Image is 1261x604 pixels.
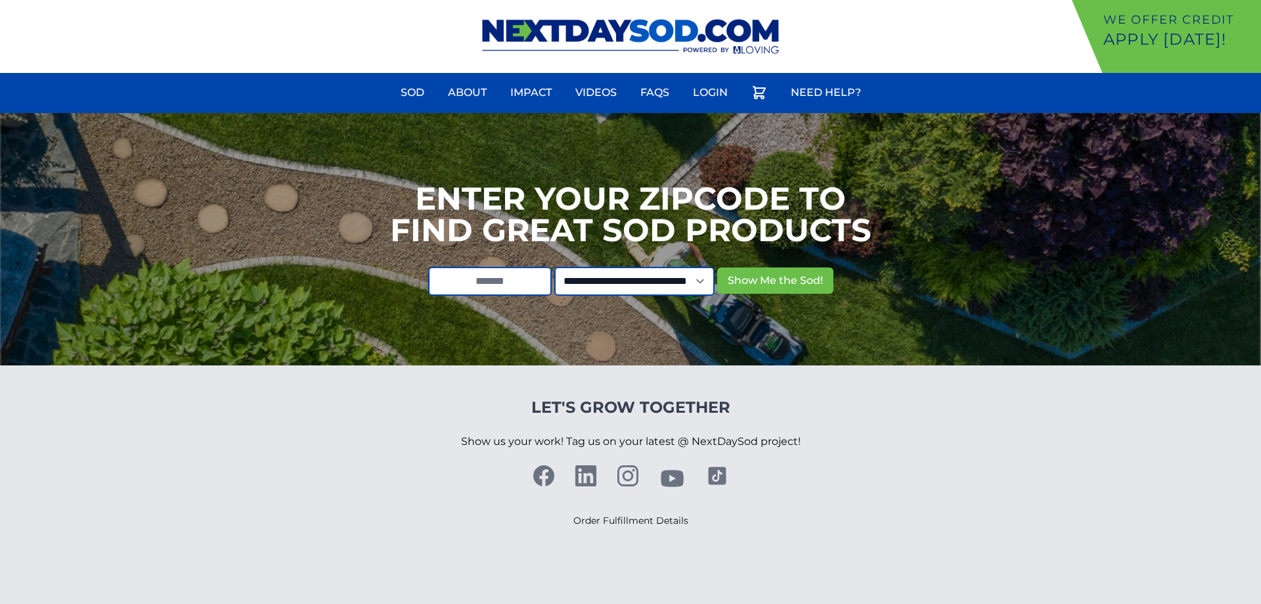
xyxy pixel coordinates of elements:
p: Apply [DATE]! [1103,29,1256,50]
p: We offer Credit [1103,11,1256,29]
a: Need Help? [783,77,869,108]
a: Impact [502,77,560,108]
a: Sod [393,77,432,108]
a: About [440,77,495,108]
h1: Enter your Zipcode to Find Great Sod Products [390,183,872,246]
h4: Let's Grow Together [461,397,801,418]
a: Order Fulfillment Details [573,515,688,526]
a: FAQs [632,77,677,108]
button: Show Me the Sod! [717,267,833,294]
a: Login [685,77,736,108]
p: Show us your work! Tag us on your latest @ NextDaySod project! [461,418,801,465]
a: Videos [567,77,625,108]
